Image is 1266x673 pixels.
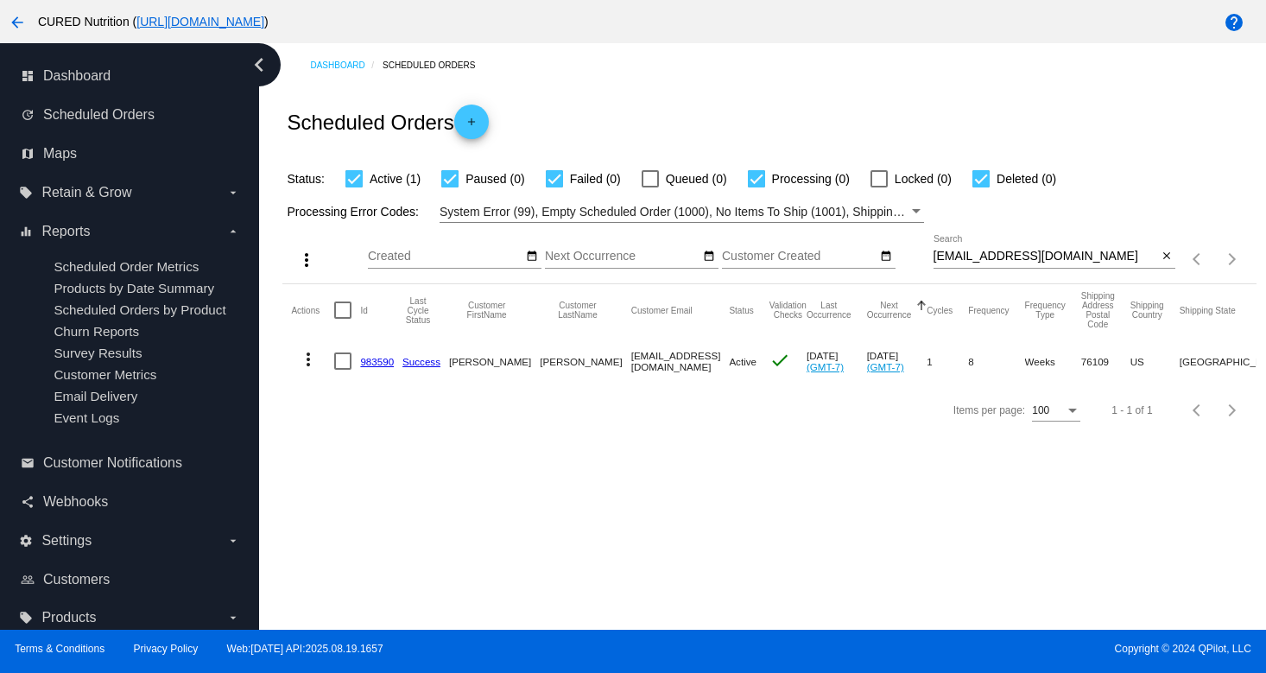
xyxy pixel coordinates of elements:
[21,147,35,161] i: map
[54,367,156,382] a: Customer Metrics
[245,51,273,79] i: chevron_left
[21,140,240,168] a: map Maps
[807,361,844,372] a: (GMT-7)
[449,301,524,320] button: Change sorting for CustomerFirstName
[1224,12,1244,33] mat-icon: help
[21,449,240,477] a: email Customer Notifications
[310,52,383,79] a: Dashboard
[21,62,240,90] a: dashboard Dashboard
[54,302,225,317] a: Scheduled Orders by Product
[772,168,850,189] span: Processing (0)
[298,349,319,370] mat-icon: more_vert
[19,534,33,548] i: settings
[54,410,119,425] a: Event Logs
[449,336,540,386] mat-cell: [PERSON_NAME]
[38,15,269,29] span: CURED Nutrition ( )
[43,572,110,587] span: Customers
[997,168,1056,189] span: Deleted (0)
[722,250,877,263] input: Customer Created
[545,250,700,263] input: Next Occurrence
[880,250,892,263] mat-icon: date_range
[402,296,434,325] button: Change sorting for LastProcessingCycleId
[136,15,264,29] a: [URL][DOMAIN_NAME]
[1130,301,1164,320] button: Change sorting for ShippingCountry
[360,356,394,367] a: 983590
[968,305,1009,315] button: Change sorting for Frequency
[1081,291,1115,329] button: Change sorting for ShippingPostcode
[287,172,325,186] span: Status:
[43,494,108,510] span: Webhooks
[867,301,912,320] button: Change sorting for NextOccurrenceUtc
[729,305,753,315] button: Change sorting for Status
[934,250,1158,263] input: Search
[21,456,35,470] i: email
[43,68,111,84] span: Dashboard
[927,305,953,315] button: Change sorting for Cycles
[540,336,630,386] mat-cell: [PERSON_NAME]
[807,301,851,320] button: Change sorting for LastOccurrenceUtc
[21,573,35,587] i: people_outline
[41,224,90,239] span: Reports
[227,643,383,655] a: Web:[DATE] API:2025.08.19.1657
[440,201,924,223] mat-select: Filter by Processing Error Codes
[895,168,952,189] span: Locked (0)
[19,611,33,625] i: local_offer
[19,225,33,238] i: equalizer
[461,116,482,137] mat-icon: add
[1111,404,1152,416] div: 1 - 1 of 1
[1181,242,1215,276] button: Previous page
[21,566,240,594] a: people_outline Customers
[1215,242,1250,276] button: Next page
[1025,336,1081,386] mat-cell: Weeks
[570,168,621,189] span: Failed (0)
[21,101,240,129] a: update Scheduled Orders
[360,305,367,315] button: Change sorting for Id
[540,301,615,320] button: Change sorting for CustomerLastName
[631,336,730,386] mat-cell: [EMAIL_ADDRESS][DOMAIN_NAME]
[54,324,139,339] span: Churn Reports
[54,346,142,360] a: Survey Results
[867,336,927,386] mat-cell: [DATE]
[1032,404,1049,416] span: 100
[1032,405,1080,417] mat-select: Items per page:
[54,259,199,274] a: Scheduled Order Metrics
[807,336,867,386] mat-cell: [DATE]
[526,250,538,263] mat-icon: date_range
[1180,305,1236,315] button: Change sorting for ShippingState
[291,284,334,336] mat-header-cell: Actions
[402,356,440,367] a: Success
[41,185,131,200] span: Retain & Grow
[769,350,790,371] mat-icon: check
[43,107,155,123] span: Scheduled Orders
[968,336,1024,386] mat-cell: 8
[648,643,1251,655] span: Copyright © 2024 QPilot, LLC
[1161,250,1173,263] mat-icon: close
[465,168,524,189] span: Paused (0)
[54,389,137,403] a: Email Delivery
[226,186,240,200] i: arrow_drop_down
[134,643,199,655] a: Privacy Policy
[21,108,35,122] i: update
[296,250,317,270] mat-icon: more_vert
[1081,336,1130,386] mat-cell: 76109
[729,356,756,367] span: Active
[370,168,421,189] span: Active (1)
[287,205,419,219] span: Processing Error Codes:
[41,610,96,625] span: Products
[21,69,35,83] i: dashboard
[368,250,523,263] input: Created
[1157,248,1175,266] button: Clear
[666,168,727,189] span: Queued (0)
[41,533,92,549] span: Settings
[54,281,214,295] a: Products by Date Summary
[769,284,807,336] mat-header-cell: Validation Checks
[21,488,240,516] a: share Webhooks
[43,146,77,162] span: Maps
[226,225,240,238] i: arrow_drop_down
